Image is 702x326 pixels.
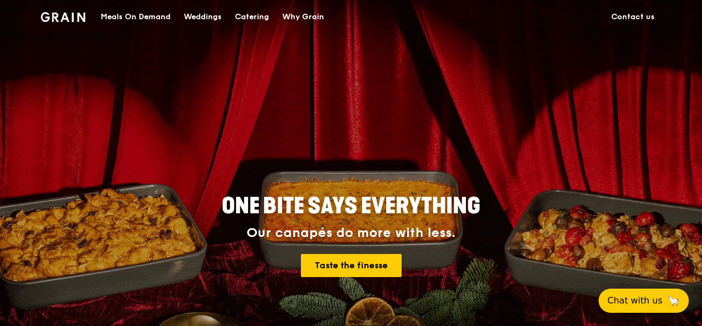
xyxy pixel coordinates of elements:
span: 🦙 [667,294,680,307]
div: Our canapés do more with less. [153,225,549,241]
a: Weddings [177,1,228,34]
a: Contact us [605,1,661,34]
a: Taste the finesse [301,254,402,277]
span: Chat with us [607,294,662,307]
a: Catering [228,1,276,34]
div: Why Grain [282,1,324,34]
img: Grain [41,12,85,22]
div: Weddings [184,1,222,34]
button: Chat with us🦙 [599,289,689,313]
span: ONE BITE SAYS EVERYTHING [222,193,480,219]
div: Catering [235,1,269,34]
a: Why Grain [276,1,331,34]
div: Meals On Demand [101,1,171,34]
